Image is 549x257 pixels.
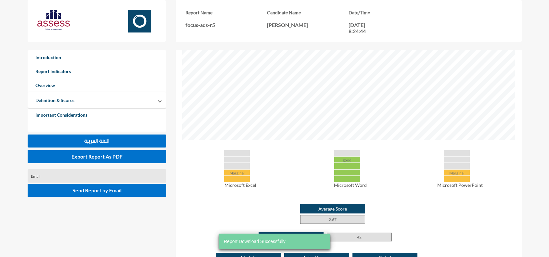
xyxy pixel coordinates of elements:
[349,22,378,34] p: [DATE] 8:24:44
[71,153,122,160] span: Export Report As PDF
[37,10,70,30] img: AssessLogoo.svg
[299,182,402,188] p: Microsoft Word
[28,93,82,107] a: Definition & Scores
[267,22,349,28] p: [PERSON_NAME]
[408,182,512,188] p: Microsoft PowerPoint
[28,108,167,122] a: Important Considerations
[224,238,286,245] span: Report Download Successfully
[224,169,250,176] div: Marginal
[28,78,167,92] a: Overview
[72,187,121,193] span: Send Report by Email
[189,182,292,188] p: Microsoft Excel
[28,92,167,108] mat-expansion-panel-header: Definition & Scores
[300,215,365,224] p: 2.67
[327,233,392,241] p: 42
[28,50,167,64] a: Introduction
[185,10,267,15] h3: Report Name
[349,10,430,15] h3: Date/Time
[123,10,156,32] img: Focus.svg
[28,150,167,163] button: Export Report As PDF
[84,138,109,144] span: اللغة العربية
[444,169,470,176] div: Marginal
[334,156,360,163] div: good
[185,22,267,28] p: focus-ads-r5
[300,204,365,213] p: Average Score
[267,10,349,15] h3: Candidate Name
[28,184,167,197] button: Send Report by Email
[28,135,167,148] button: اللغة العربية
[28,64,167,78] a: Report Indicators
